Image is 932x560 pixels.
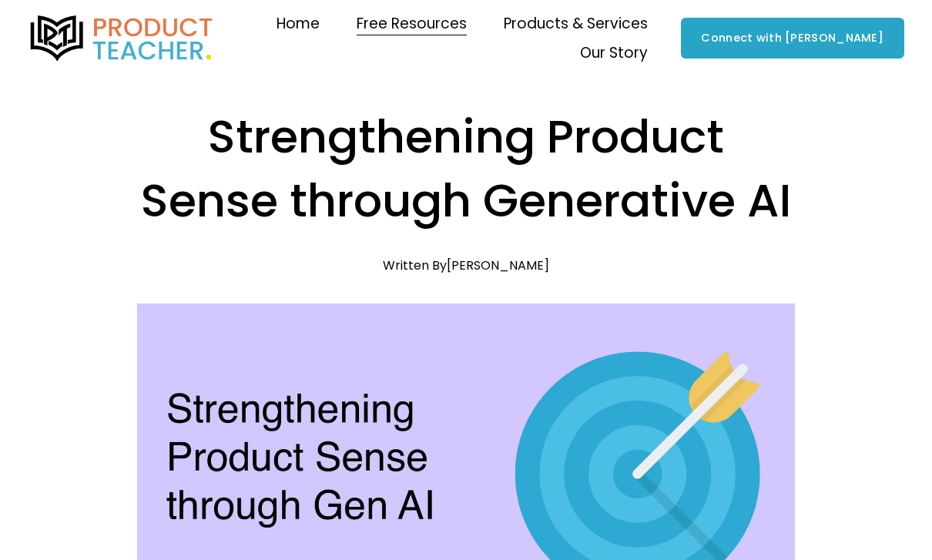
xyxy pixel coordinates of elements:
img: Product Teacher [28,15,216,62]
a: folder dropdown [504,9,648,39]
a: folder dropdown [580,39,648,68]
a: [PERSON_NAME] [447,257,549,274]
div: Written By [383,258,549,273]
a: Home [277,9,320,39]
a: folder dropdown [357,9,467,39]
span: Free Resources [357,11,467,37]
h1: Strengthening Product Sense through Generative AI [137,105,794,233]
a: Connect with [PERSON_NAME] [681,18,904,59]
span: Our Story [580,40,648,66]
span: Products & Services [504,11,648,37]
